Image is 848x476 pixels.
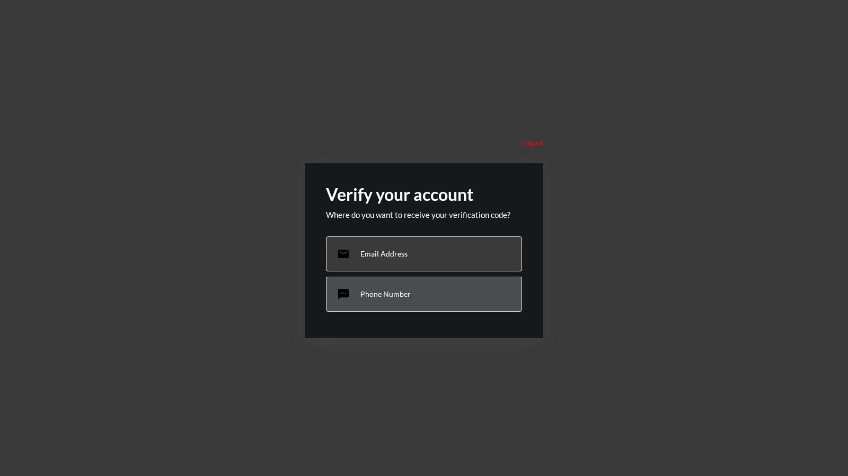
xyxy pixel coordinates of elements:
mat-icon: email [337,248,350,260]
p: Where do you want to receive your verification code? [326,210,522,219]
p: Email Address [360,249,408,258]
p: Logout [522,138,543,147]
p: Phone Number [360,289,411,298]
mat-icon: sms [337,288,350,301]
h2: Verify your account [326,184,522,205]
